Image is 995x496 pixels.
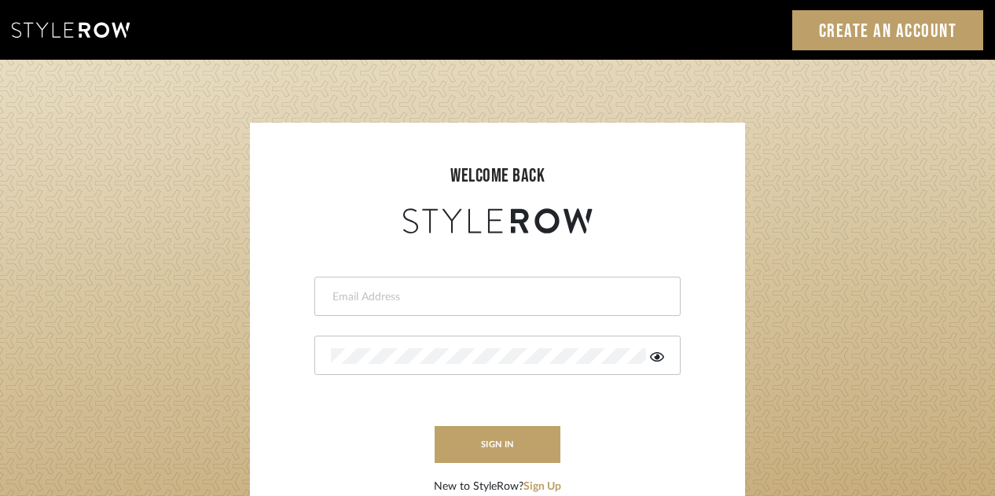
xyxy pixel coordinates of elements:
[435,426,560,463] button: sign in
[331,289,660,305] input: Email Address
[434,479,561,495] div: New to StyleRow?
[266,162,729,190] div: welcome back
[792,10,984,50] a: Create an Account
[523,479,561,495] button: Sign Up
